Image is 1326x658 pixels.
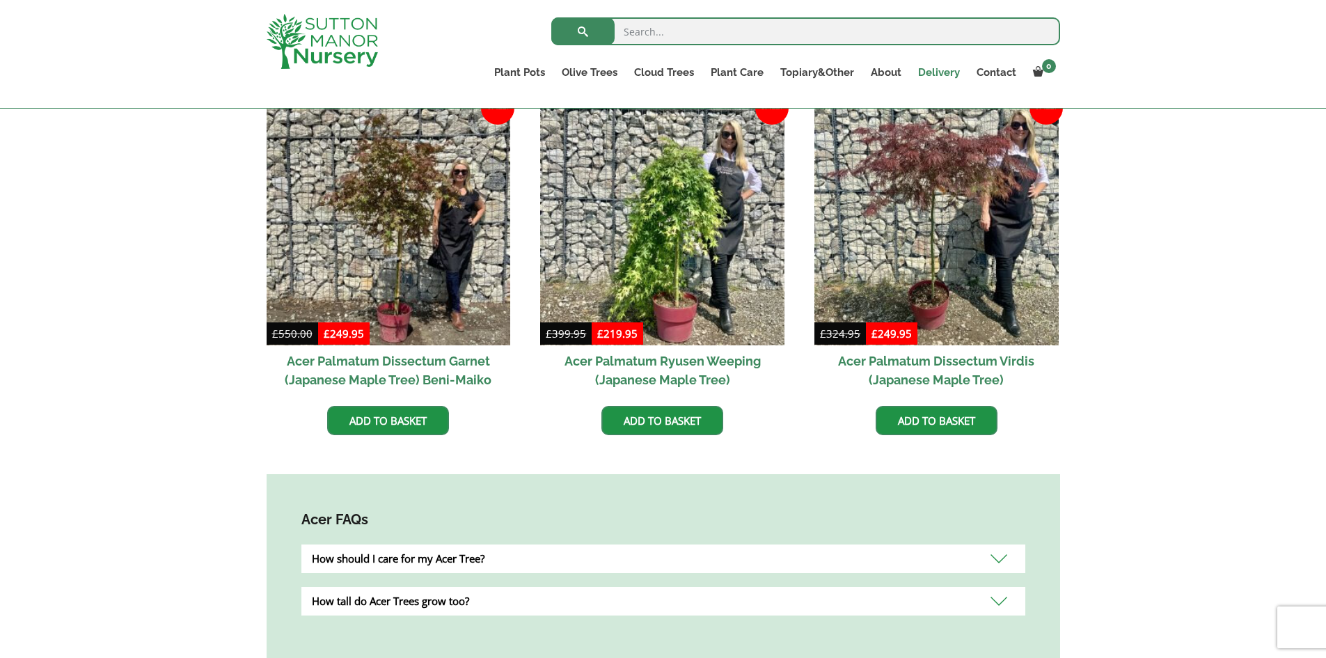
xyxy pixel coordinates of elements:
a: Delivery [910,63,968,82]
a: Sale! Acer Palmatum Ryusen Weeping (Japanese Maple Tree) [540,101,784,395]
span: £ [546,327,552,340]
bdi: 324.95 [820,327,860,340]
input: Search... [551,17,1060,45]
img: Acer Palmatum Dissectum Garnet (Japanese Maple Tree) Beni-Maiko [267,101,511,345]
bdi: 550.00 [272,327,313,340]
bdi: 219.95 [597,327,638,340]
a: 0 [1025,63,1060,82]
span: £ [272,327,278,340]
a: Cloud Trees [626,63,702,82]
div: How should I care for my Acer Tree? [301,545,1025,573]
a: Sale! Acer Palmatum Dissectum Garnet (Japanese Maple Tree) Beni-Maiko [267,101,511,395]
span: 0 [1042,59,1056,73]
a: Plant Pots [486,63,553,82]
bdi: 249.95 [324,327,364,340]
h2: Acer Palmatum Ryusen Weeping (Japanese Maple Tree) [540,345,784,395]
a: Sale! Acer Palmatum Dissectum Virdis (Japanese Maple Tree) [814,101,1059,395]
h2: Acer Palmatum Dissectum Garnet (Japanese Maple Tree) Beni-Maiko [267,345,511,395]
a: Contact [968,63,1025,82]
div: How tall do Acer Trees grow too? [301,587,1025,616]
a: Add to basket: “Acer Palmatum Ryusen Weeping (Japanese Maple Tree)” [601,406,723,435]
img: logo [267,14,378,69]
a: Topiary&Other [772,63,862,82]
a: Add to basket: “Acer Palmatum Dissectum Virdis (Japanese Maple Tree)” [876,406,997,435]
h4: Acer FAQs [301,509,1025,531]
a: Olive Trees [553,63,626,82]
img: Acer Palmatum Dissectum Virdis (Japanese Maple Tree) [814,101,1059,345]
a: Add to basket: “Acer Palmatum Dissectum Garnet (Japanese Maple Tree) Beni-Maiko” [327,406,449,435]
bdi: 249.95 [871,327,912,340]
span: £ [820,327,826,340]
span: £ [597,327,603,340]
a: About [862,63,910,82]
h2: Acer Palmatum Dissectum Virdis (Japanese Maple Tree) [814,345,1059,395]
img: Acer Palmatum Ryusen Weeping (Japanese Maple Tree) [540,101,784,345]
span: £ [871,327,878,340]
bdi: 399.95 [546,327,586,340]
span: £ [324,327,330,340]
a: Plant Care [702,63,772,82]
